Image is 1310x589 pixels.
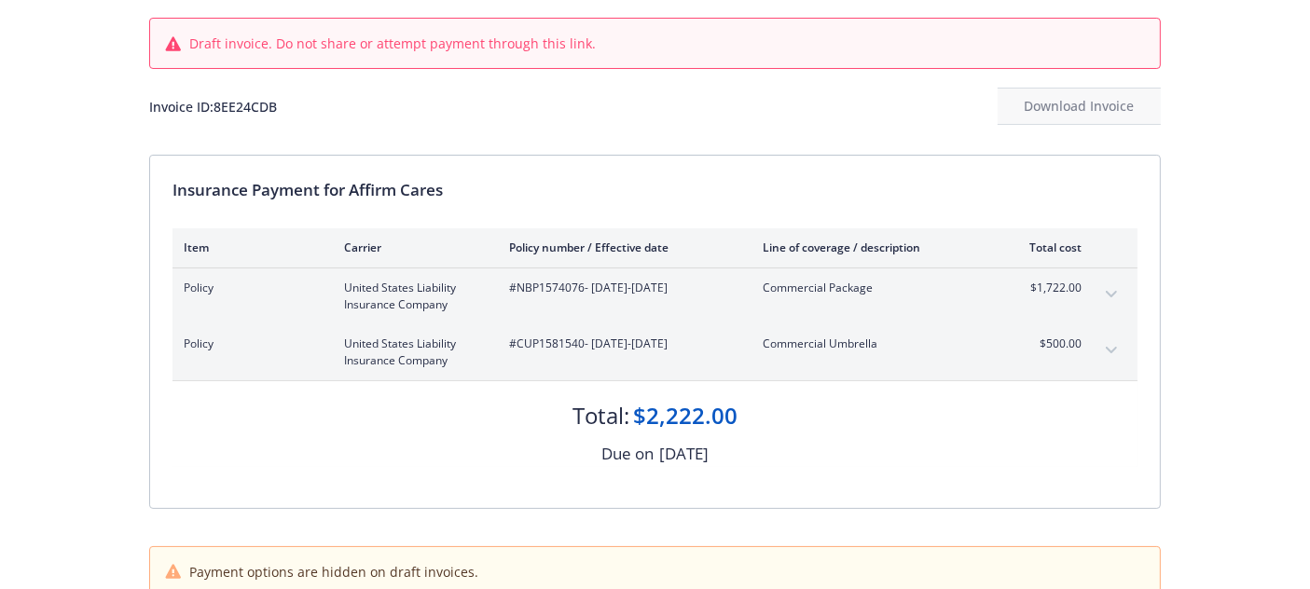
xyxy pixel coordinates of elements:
[763,280,982,296] span: Commercial Package
[184,240,314,255] div: Item
[509,280,733,296] span: #NBP1574076 - [DATE]-[DATE]
[344,336,479,369] span: United States Liability Insurance Company
[1012,336,1082,352] span: $500.00
[189,34,596,53] span: Draft invoice. Do not share or attempt payment through this link.
[344,280,479,313] span: United States Liability Insurance Company
[763,240,982,255] div: Line of coverage / description
[633,400,738,431] div: $2,222.00
[509,240,733,255] div: Policy number / Effective date
[172,268,1138,324] div: PolicyUnited States Liability Insurance Company#NBP1574076- [DATE]-[DATE]Commercial Package$1,722...
[1012,240,1082,255] div: Total cost
[1096,336,1126,365] button: expand content
[509,336,733,352] span: #CUP1581540 - [DATE]-[DATE]
[189,562,478,582] span: Payment options are hidden on draft invoices.
[344,240,479,255] div: Carrier
[184,336,314,352] span: Policy
[763,336,982,352] span: Commercial Umbrella
[572,400,629,431] div: Total:
[1096,280,1126,309] button: expand content
[149,97,277,116] div: Invoice ID: 8EE24CDB
[184,280,314,296] span: Policy
[659,442,709,466] div: [DATE]
[998,88,1161,125] button: Download Invoice
[172,324,1138,380] div: PolicyUnited States Liability Insurance Company#CUP1581540- [DATE]-[DATE]Commercial Umbrella$500....
[601,442,654,466] div: Due on
[1012,280,1082,296] span: $1,722.00
[172,178,1138,202] div: Insurance Payment for Affirm Cares
[998,89,1161,124] div: Download Invoice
